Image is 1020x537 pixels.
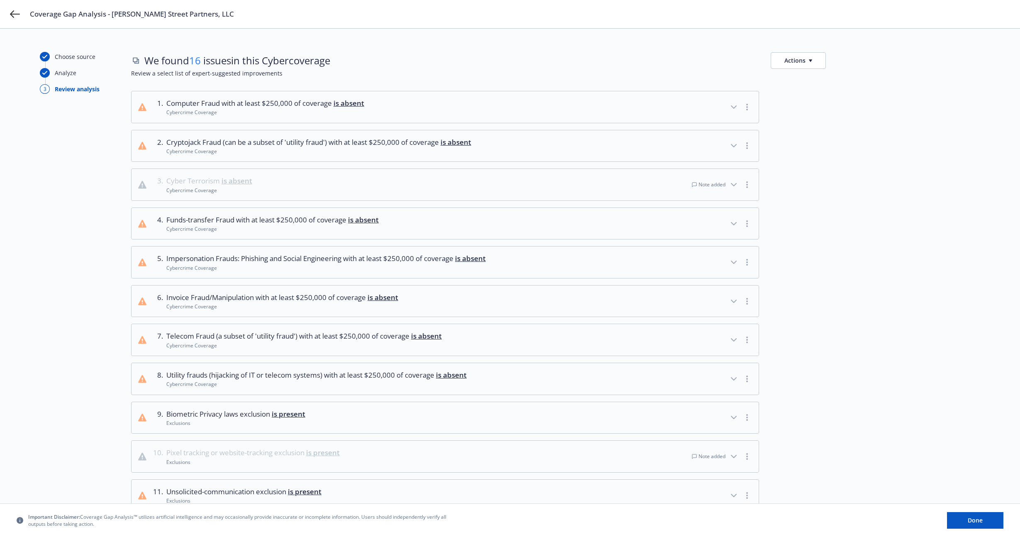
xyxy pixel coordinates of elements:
div: Exclusions [166,459,340,466]
span: is absent [411,331,442,341]
div: Exclusions [166,497,321,504]
div: 9 . [153,409,163,427]
span: Coverage Gap Analysis - [PERSON_NAME] Street Partners, LLC [30,9,234,19]
div: 11 . [153,486,163,505]
div: 6 . [153,292,163,310]
div: Cybercrime Coverage [166,303,398,310]
div: Cybercrime Coverage [166,264,486,271]
span: is present [272,409,305,419]
span: is absent [441,137,471,147]
span: Funds-transfer Fraud with at least $250,000 of coverage [166,215,379,225]
div: Cybercrime Coverage [166,381,467,388]
span: Cyber Terrorism [166,176,252,186]
span: is absent [368,293,398,302]
button: 11.Unsolicited-communication exclusion is presentExclusions [131,480,759,511]
span: Computer Fraud with at least $250,000 of coverage [166,98,364,109]
button: 1.Computer Fraud with at least $250,000 of coverage is absentCybercrime Coverage [131,91,759,123]
span: Review a select list of expert-suggested improvements [131,69,980,78]
div: Review analysis [55,85,100,93]
span: Important Disclaimer: [28,513,80,520]
span: Done [968,516,983,524]
span: Pixel tracking or website-tracking exclusion [166,447,340,458]
button: 9.Biometric Privacy laws exclusion is presentExclusions [131,402,759,434]
button: 7.Telecom Fraud (a subset of 'utility fraud') with at least $250,000 of coverage is absentCybercr... [131,324,759,356]
div: Exclusions [166,420,305,427]
button: 2.Cryptojack Fraud (can be a subset of 'utility fraud') with at least $250,000 of coverage is abs... [131,130,759,162]
button: Actions [771,52,826,69]
div: 1 . [153,98,163,116]
span: is absent [334,98,364,108]
span: is present [306,448,340,457]
button: 6.Invoice Fraud/Manipulation with at least $250,000 of coverage is absentCybercrime Coverage [131,286,759,317]
span: Cryptojack Fraud (can be a subset of 'utility fraud') with at least $250,000 of coverage [166,137,471,148]
div: Note added [692,181,725,188]
span: Biometric Privacy laws exclusion [166,409,305,420]
div: Cybercrime Coverage [166,148,471,155]
div: 7 . [153,331,163,349]
div: Choose source [55,52,95,61]
span: Unsolicited-communication exclusion [166,486,321,497]
div: 8 . [153,370,163,388]
span: Coverage Gap Analysis™ utilizes artificial intelligence and may occasionally provide inaccurate o... [28,513,451,527]
div: 4 . [153,215,163,233]
span: Impersonation Frauds: Phishing and Social Engineering with at least $250,000 of coverage [166,253,486,264]
button: 8.Utility frauds (hijacking of IT or telecom systems) with at least $250,000 of coverage is absen... [131,363,759,395]
div: Cybercrime Coverage [166,342,442,349]
button: 3.Cyber Terrorism is absentCybercrime CoverageNote added [131,169,759,200]
span: Invoice Fraud/Manipulation with at least $250,000 of coverage [166,292,398,303]
div: Cybercrime Coverage [166,109,364,116]
div: Cybercrime Coverage [166,225,379,232]
div: 3 . [153,176,163,194]
button: 10.Pixel tracking or website-tracking exclusion is presentExclusionsNote added [131,441,759,472]
button: 5.Impersonation Frauds: Phishing and Social Engineering with at least $250,000 of coverage is abs... [131,247,759,278]
span: 16 [189,54,201,67]
div: 10 . [153,447,163,466]
span: is absent [348,215,379,225]
span: Utility frauds (hijacking of IT or telecom systems) with at least $250,000 of coverage [166,370,467,381]
span: is absent [222,176,252,186]
span: is present [288,487,321,496]
div: 5 . [153,253,163,271]
div: Analyze [55,68,76,77]
button: Done [947,512,1003,529]
span: is absent [436,370,467,380]
div: Note added [692,453,725,460]
span: Telecom Fraud (a subset of 'utility fraud') with at least $250,000 of coverage [166,331,442,342]
div: Cybercrime Coverage [166,187,252,194]
span: is absent [455,254,486,263]
span: We found issues in this Cyber coverage [144,54,330,68]
div: 2 . [153,137,163,155]
div: 3 [40,84,50,94]
button: 4.Funds-transfer Fraud with at least $250,000 of coverage is absentCybercrime Coverage [131,208,759,239]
